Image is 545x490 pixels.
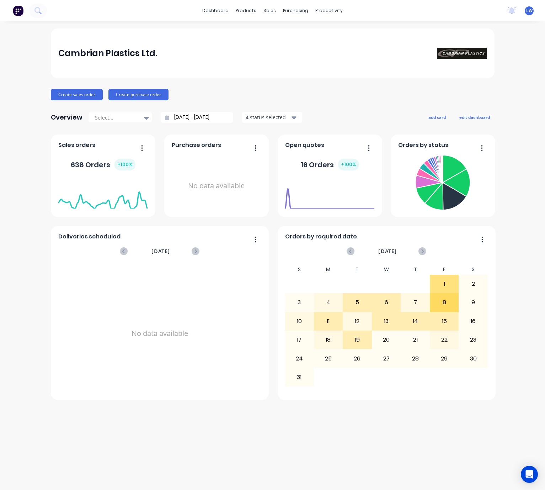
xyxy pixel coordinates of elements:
[521,466,538,483] div: Open Intercom Messenger
[437,48,487,59] img: Cambrian Plastics Ltd.
[58,232,121,241] span: Deliveries scheduled
[430,294,459,311] div: 8
[430,349,459,367] div: 29
[459,331,487,349] div: 23
[172,141,221,149] span: Purchase orders
[378,247,397,255] span: [DATE]
[58,141,95,149] span: Sales orders
[151,247,170,255] span: [DATE]
[459,349,487,367] div: 30
[430,264,459,275] div: F
[401,294,429,311] div: 7
[398,141,448,149] span: Orders by status
[455,112,495,122] button: edit dashboard
[13,5,23,16] img: Factory
[242,112,302,123] button: 4 status selected
[314,264,343,275] div: M
[314,312,343,330] div: 11
[343,294,372,311] div: 5
[285,294,314,311] div: 3
[58,46,157,60] div: Cambrian Plastics Ltd.
[114,159,135,170] div: + 100 %
[246,114,290,121] div: 4 status selected
[459,294,487,311] div: 9
[285,349,314,367] div: 24
[401,264,430,275] div: T
[314,331,343,349] div: 18
[285,141,324,149] span: Open quotes
[312,5,346,16] div: productivity
[430,331,459,349] div: 22
[260,5,279,16] div: sales
[285,232,357,241] span: Orders by required date
[343,264,372,275] div: T
[372,312,401,330] div: 13
[459,312,487,330] div: 16
[459,264,488,275] div: S
[285,312,314,330] div: 10
[285,331,314,349] div: 17
[301,159,359,170] div: 16 Orders
[232,5,260,16] div: products
[372,331,401,349] div: 20
[172,152,261,220] div: No data available
[372,349,401,367] div: 27
[199,5,232,16] a: dashboard
[58,264,261,402] div: No data available
[51,110,82,125] div: Overview
[285,264,314,275] div: S
[314,349,343,367] div: 25
[285,368,314,386] div: 31
[314,294,343,311] div: 4
[401,331,429,349] div: 21
[430,275,459,293] div: 1
[338,159,359,170] div: + 100 %
[279,5,312,16] div: purchasing
[108,89,169,100] button: Create purchase order
[459,275,487,293] div: 2
[343,331,372,349] div: 19
[372,294,401,311] div: 6
[51,89,103,100] button: Create sales order
[424,112,450,122] button: add card
[401,349,429,367] div: 28
[526,7,533,14] span: LW
[71,159,135,170] div: 638 Orders
[430,312,459,330] div: 15
[401,312,429,330] div: 14
[372,264,401,275] div: W
[343,349,372,367] div: 26
[343,312,372,330] div: 12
